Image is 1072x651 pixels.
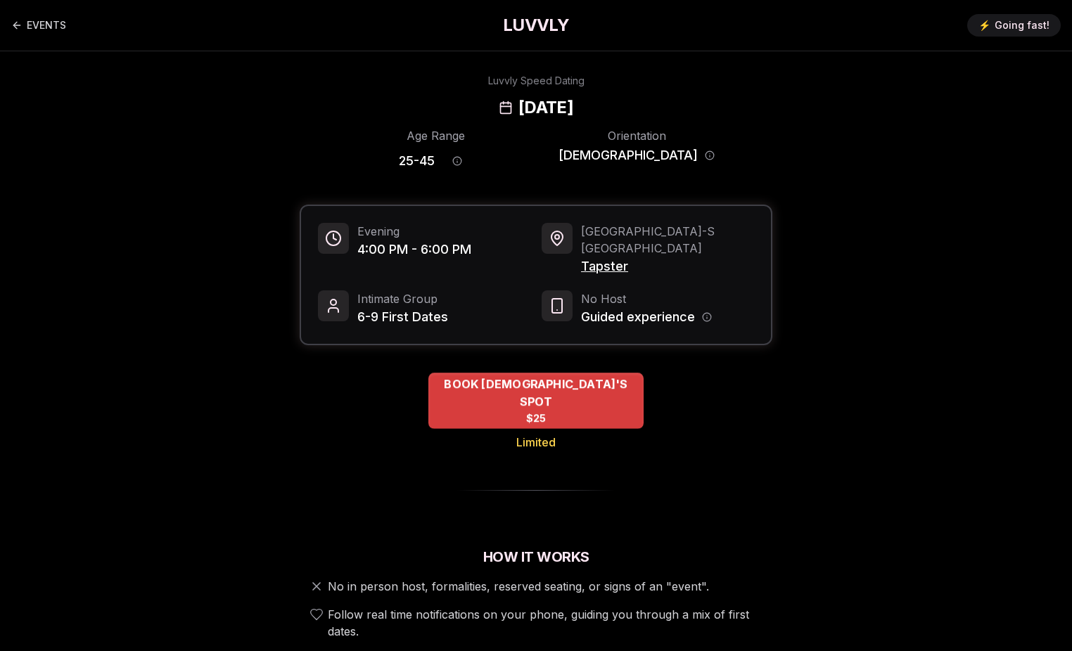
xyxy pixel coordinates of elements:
div: Age Range [357,127,513,144]
button: Host information [702,312,712,322]
button: BOOK QUEER MEN'S SPOT - Limited [428,373,644,429]
span: [GEOGRAPHIC_DATA] - S [GEOGRAPHIC_DATA] [581,223,754,257]
span: 25 - 45 [399,151,435,171]
button: Orientation information [705,150,715,160]
button: Age range information [442,146,473,176]
span: ⚡️ [978,18,990,32]
span: 6-9 First Dates [357,307,448,327]
span: Follow real time notifications on your phone, guiding you through a mix of first dates. [328,606,767,640]
a: LUVVLY [503,14,569,37]
h2: How It Works [300,547,772,567]
span: $25 [526,411,547,425]
span: BOOK [DEMOGRAPHIC_DATA]'S SPOT [428,375,644,410]
span: No in person host, formalities, reserved seating, or signs of an "event". [328,578,709,595]
span: Intimate Group [357,290,448,307]
a: Back to events [11,11,66,39]
span: Tapster [581,257,754,276]
div: Orientation [559,127,715,144]
h2: [DATE] [518,96,573,119]
span: Evening [357,223,471,240]
span: [DEMOGRAPHIC_DATA] [559,146,698,165]
span: No Host [581,290,712,307]
span: Limited [516,434,556,451]
span: 4:00 PM - 6:00 PM [357,240,471,259]
div: Luvvly Speed Dating [488,74,585,88]
span: Guided experience [581,307,695,327]
span: Going fast! [995,18,1049,32]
